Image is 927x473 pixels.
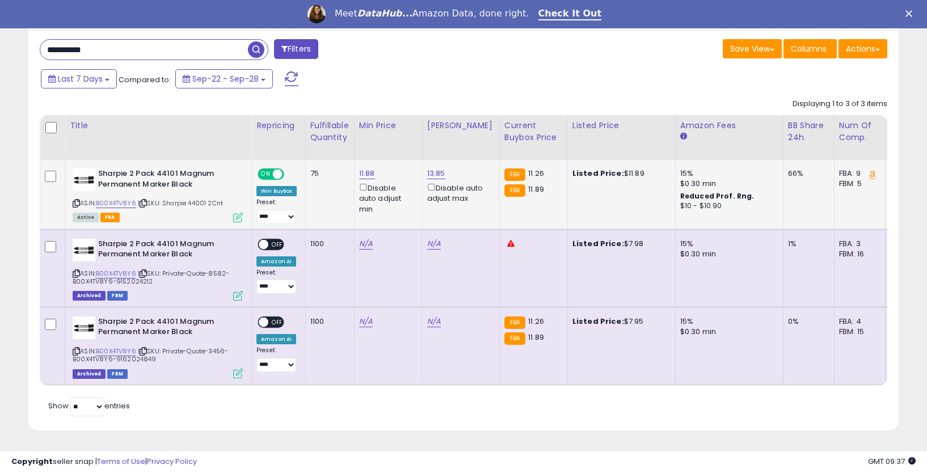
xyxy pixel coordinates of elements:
div: ASIN: [73,316,243,377]
div: 75 [310,168,345,179]
div: [PERSON_NAME] [427,120,495,132]
div: $0.30 min [680,327,774,337]
div: FBA: 3 [839,239,877,249]
div: Title [70,120,247,132]
div: Meet Amazon Data, done right. [335,8,529,19]
b: Sharpie 2 Pack 44101 Magnum Permanent Marker Black [98,316,236,340]
div: $0.30 min [680,249,774,259]
div: Close [905,10,917,17]
div: 0% [788,316,825,327]
div: Listed Price [572,120,671,132]
div: Win BuyBox [256,186,297,196]
div: ASIN: [73,239,243,299]
div: BB Share 24h. [788,120,829,143]
small: FBA [504,168,525,181]
span: 11.26 [528,316,544,327]
a: 13.85 [427,168,445,179]
a: 11.88 [359,168,375,179]
div: Amazon AI [256,256,296,267]
div: Fulfillable Quantity [310,120,349,143]
div: Min Price [359,120,418,132]
span: Compared to: [119,74,171,85]
img: Profile image for Georgie [307,5,326,23]
small: FBA [504,332,525,345]
div: Disable auto adjust min [359,181,414,214]
div: 66% [788,168,825,179]
span: Sep-22 - Sep-28 [192,73,259,85]
div: 1% [788,239,825,249]
div: $7.95 [572,316,667,327]
span: All listings currently available for purchase on Amazon [73,213,99,222]
a: N/A [427,238,441,250]
div: Current Buybox Price [504,120,563,143]
button: Last 7 Days [41,69,117,88]
img: 41XEnID-huL._SL40_.jpg [73,316,95,339]
button: Actions [838,39,887,58]
div: 15% [680,316,774,327]
span: | SKU: Private-Quote-3456-B00X4TV8Y6-9162024849 [73,347,228,364]
button: Columns [783,39,837,58]
b: Sharpie 2 Pack 44101 Magnum Permanent Marker Black [98,239,236,263]
span: Columns [791,43,827,54]
b: Listed Price: [572,168,624,179]
a: N/A [427,316,441,327]
span: 11.89 [528,184,544,195]
a: B00X4TV8Y6 [96,347,136,356]
div: Amazon AI [256,334,296,344]
span: 2025-10-6 09:37 GMT [868,456,916,467]
div: seller snap | | [11,457,197,467]
span: FBA [100,213,120,222]
a: Privacy Policy [147,456,197,467]
div: 15% [680,239,774,249]
button: Filters [274,39,318,59]
div: 15% [680,168,774,179]
a: Terms of Use [97,456,145,467]
div: FBM: 15 [839,327,877,337]
span: OFF [268,239,286,249]
div: Preset: [256,199,297,224]
small: FBA [504,184,525,197]
div: FBA: 4 [839,316,877,327]
div: Num of Comp. [839,120,880,143]
small: FBA [504,316,525,329]
a: N/A [359,238,373,250]
span: Show: entries [48,400,130,411]
span: Listings that have been deleted from Seller Central [73,369,106,379]
span: 11.89 [528,332,544,343]
div: FBM: 5 [839,179,877,189]
div: 1100 [310,316,345,327]
a: B00X4TV8Y6 [96,199,136,208]
strong: Copyright [11,456,53,467]
span: OFF [283,170,301,179]
span: Listings that have been deleted from Seller Central [73,291,106,301]
button: Save View [723,39,782,58]
b: Listed Price: [572,316,624,327]
div: Amazon Fees [680,120,778,132]
b: Sharpie 2 Pack 44101 Magnum Permanent Marker Black [98,168,236,192]
i: DataHub... [357,8,412,19]
span: OFF [268,317,286,327]
div: Displaying 1 to 3 of 3 items [793,99,887,109]
b: Listed Price: [572,238,624,249]
a: B00X4TV8Y6 [96,269,136,278]
div: $0.30 min [680,179,774,189]
span: 11.26 [528,168,544,179]
span: | SKU: Private-Quote-8582-B00X4TV8Y6-9152024212 [73,269,229,286]
a: Check It Out [538,8,602,20]
div: $11.89 [572,168,667,179]
span: Last 7 Days [58,73,103,85]
img: 41XEnID-huL._SL40_.jpg [73,239,95,261]
div: $10 - $10.90 [680,201,774,211]
div: $7.98 [572,239,667,249]
button: Sep-22 - Sep-28 [175,69,273,88]
div: Preset: [256,269,297,294]
span: FBM [107,291,128,301]
div: FBA: 9 [839,168,877,179]
span: | SKU: Sharpie 44001 2Cnt [138,199,223,208]
b: Reduced Prof. Rng. [680,191,755,201]
div: Preset: [256,347,297,372]
div: Repricing [256,120,301,132]
div: Disable auto adjust max [427,181,491,204]
span: FBM [107,369,128,379]
div: FBM: 16 [839,249,877,259]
